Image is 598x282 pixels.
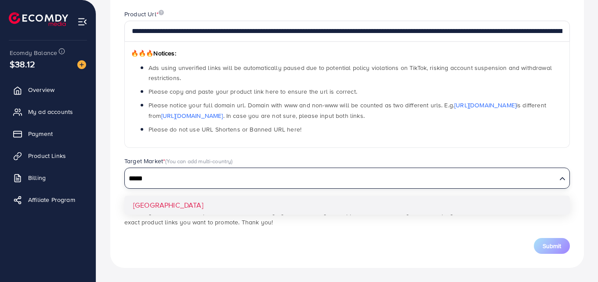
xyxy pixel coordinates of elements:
span: My ad accounts [28,107,73,116]
a: Overview [7,81,89,99]
span: Submit [543,242,561,250]
input: Search for option [126,172,556,186]
label: Target Market [124,157,233,165]
span: Ads using unverified links will be automatically paused due to potential policy violations on Tik... [149,63,552,82]
span: Please do not use URL Shortens or Banned URL here! [149,125,301,134]
span: Affiliate Program [28,195,75,204]
a: My ad accounts [7,103,89,121]
span: Ecomdy Balance [10,48,57,57]
span: 🔥🔥🔥 [131,49,153,58]
label: Product Url [124,10,164,18]
img: menu [77,17,87,27]
a: Billing [7,169,89,187]
span: Please notice your full domain url. Domain with www and non-www will be counted as two different ... [149,101,546,120]
img: image [77,60,86,69]
img: image [159,10,164,15]
a: Payment [7,125,89,143]
span: Overview [28,85,54,94]
span: Product Links [28,151,66,160]
div: Search for option [124,168,570,189]
span: Please copy and paste your product link here to ensure the url is correct. [149,87,357,96]
a: [URL][DOMAIN_NAME] [161,111,223,120]
img: logo [9,12,68,26]
a: [URL][DOMAIN_NAME] [454,101,516,110]
span: (You can add multi-country) [165,157,232,165]
p: *Note: If you use unverified product links, the Ecomdy system will notify the support team to rev... [124,206,570,227]
span: $38.12 [10,58,35,70]
a: Product Links [7,147,89,165]
button: Submit [534,238,570,254]
iframe: Chat [561,242,591,275]
span: Notices: [131,49,176,58]
span: Billing [28,173,46,182]
li: [GEOGRAPHIC_DATA] [124,196,570,215]
a: Affiliate Program [7,191,89,209]
span: Payment [28,129,53,138]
